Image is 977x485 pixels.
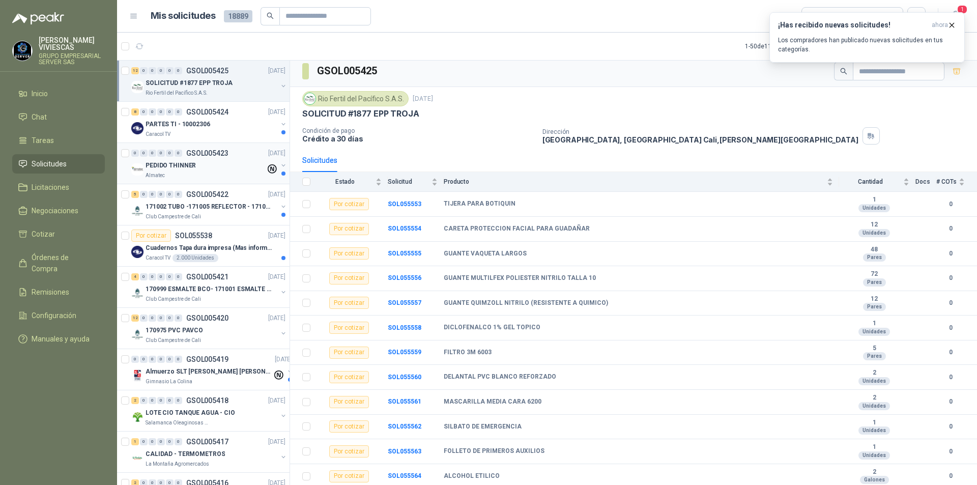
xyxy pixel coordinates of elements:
[268,66,285,76] p: [DATE]
[12,329,105,349] a: Manuales y ayuda
[146,408,235,418] p: LOTE CIO TANQUE AGUA - CIO
[444,299,608,307] b: GUANTE QUIMZOLL NITRILO (RESISTENTE A QUIMICO)
[858,229,890,237] div: Unidades
[839,172,915,192] th: Cantidad
[957,5,968,14] span: 1
[32,158,67,169] span: Solicitudes
[146,326,203,335] p: 170975 PVC PAVCO
[157,397,165,404] div: 0
[329,297,369,309] div: Por cotizar
[936,298,965,308] b: 0
[863,352,886,360] div: Pares
[444,250,527,258] b: GUANTE VAQUETA LARGOS
[863,303,886,311] div: Pares
[149,438,156,445] div: 0
[146,172,165,180] p: Almatec
[146,419,210,427] p: Salamanca Oleaginosas SAS
[946,7,965,25] button: 1
[32,205,78,216] span: Negociaciones
[936,373,965,382] b: 0
[444,349,492,357] b: FILTRO 3M 6003
[131,411,143,423] img: Company Logo
[175,273,182,280] div: 0
[863,278,886,287] div: Pares
[146,89,208,97] p: Rio Fertil del Pacífico S.A.S.
[131,397,139,404] div: 2
[542,135,858,144] p: [GEOGRAPHIC_DATA], [GEOGRAPHIC_DATA] Cali , [PERSON_NAME][GEOGRAPHIC_DATA]
[839,345,909,353] b: 5
[936,323,965,333] b: 0
[140,67,148,74] div: 0
[131,312,288,345] a: 12 0 0 0 0 0 GSOL005420[DATE] Company Logo170975 PVC PAVCOClub Campestre de Cali
[146,130,170,138] p: Caracol TV
[146,460,209,468] p: La Montaña Agromercados
[858,402,890,410] div: Unidades
[388,472,421,479] b: SOL055564
[444,472,500,480] b: ALCOHOL ETILICO
[444,398,541,406] b: MASCARILLA MEDIA CARA 6200
[166,108,174,116] div: 0
[388,423,421,430] a: SOL055562
[131,81,143,93] img: Company Logo
[840,68,847,75] span: search
[32,310,76,321] span: Configuración
[329,198,369,210] div: Por cotizar
[302,108,419,119] p: SOLICITUD #1877 EPP TROJA
[444,178,825,185] span: Producto
[166,191,174,198] div: 0
[302,134,534,143] p: Crédito a 30 días
[166,315,174,322] div: 0
[131,436,288,468] a: 1 0 0 0 0 0 GSOL005417[DATE] Company LogoCALIDAD - TERMOMETROSLa Montaña Agromercados
[858,426,890,435] div: Unidades
[146,243,272,253] p: Cuadernos Tapa dura impresa (Mas informacion en el adjunto)
[146,213,201,221] p: Club Campestre de Cali
[936,178,957,185] span: # COTs
[32,287,69,298] span: Remisiones
[388,374,421,381] b: SOL055560
[131,287,143,299] img: Company Logo
[157,150,165,157] div: 0
[12,154,105,174] a: Solicitudes
[149,191,156,198] div: 0
[146,284,272,294] p: 170999 ESMALTE BCO- 171001 ESMALTE GRIS
[444,200,515,208] b: TIJERA PARA BOTIQUIN
[131,438,139,445] div: 1
[915,172,936,192] th: Docs
[175,150,182,157] div: 0
[186,67,228,74] p: GSOL005425
[166,273,174,280] div: 0
[157,67,165,74] div: 0
[224,10,252,22] span: 18889
[12,248,105,278] a: Órdenes de Compra
[388,349,421,356] a: SOL055559
[388,299,421,306] a: SOL055557
[413,94,433,104] p: [DATE]
[778,36,956,54] p: Los compradores han publicado nuevas solicitudes en tus categorías.
[157,191,165,198] div: 0
[839,246,909,254] b: 48
[329,396,369,408] div: Por cotizar
[175,67,182,74] div: 0
[140,438,148,445] div: 0
[131,230,171,242] div: Por cotizar
[444,225,590,233] b: CARETA PROTECCION FACIAL PARA GUADAÑAR
[140,191,148,198] div: 0
[12,282,105,302] a: Remisiones
[275,355,292,364] p: [DATE]
[388,178,429,185] span: Solicitud
[936,172,977,192] th: # COTs
[131,273,139,280] div: 4
[839,419,909,427] b: 1
[936,224,965,234] b: 0
[936,397,965,407] b: 0
[175,108,182,116] div: 0
[166,67,174,74] div: 0
[444,324,540,332] b: DICLOFENALCO 1% GEL TOPICO
[936,447,965,457] b: 0
[317,178,373,185] span: Estado
[745,38,815,54] div: 1 - 50 de 11189
[860,476,889,484] div: Galones
[131,108,139,116] div: 8
[329,445,369,458] div: Por cotizar
[146,336,201,345] p: Club Campestre de Cali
